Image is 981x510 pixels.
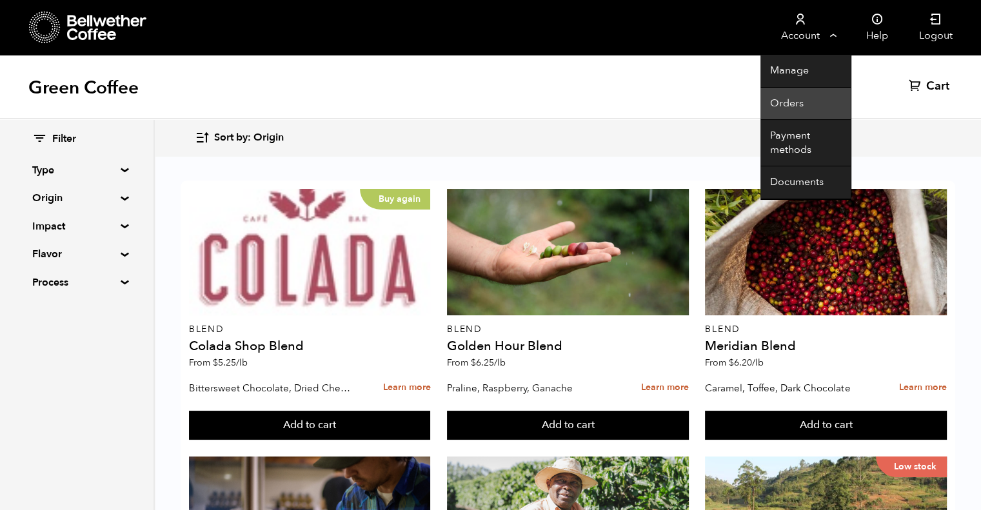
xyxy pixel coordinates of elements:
span: /lb [752,357,764,369]
button: Add to cart [447,411,689,440]
a: Learn more [641,374,689,402]
h4: Meridian Blend [705,340,947,353]
bdi: 6.25 [471,357,506,369]
a: Cart [909,79,953,94]
span: $ [729,357,734,369]
span: Sort by: Origin [214,131,284,145]
a: Learn more [382,374,430,402]
span: From [447,357,506,369]
h4: Colada Shop Blend [189,340,431,353]
summary: Origin [32,190,121,206]
span: /lb [494,357,506,369]
span: $ [213,357,218,369]
a: Manage [760,55,851,88]
a: Learn more [899,374,947,402]
span: From [189,357,248,369]
p: Blend [189,325,431,334]
button: Sort by: Origin [195,123,284,153]
h1: Green Coffee [28,76,139,99]
span: $ [471,357,476,369]
p: Blend [705,325,947,334]
a: Documents [760,166,851,199]
a: Orders [760,88,851,121]
p: Caramel, Toffee, Dark Chocolate [705,378,869,398]
span: /lb [236,357,248,369]
summary: Impact [32,219,121,234]
p: Blend [447,325,689,334]
button: Add to cart [189,411,431,440]
p: Bittersweet Chocolate, Dried Cherry, Toasted Almond [189,378,353,398]
p: Buy again [360,189,430,210]
span: From [705,357,764,369]
h4: Golden Hour Blend [447,340,689,353]
bdi: 5.25 [213,357,248,369]
span: Cart [926,79,949,94]
p: Low stock [876,456,947,477]
button: Add to cart [705,411,947,440]
span: Filter [52,132,76,146]
p: Praline, Raspberry, Ganache [447,378,611,398]
a: Buy again [189,189,431,315]
summary: Process [32,275,121,290]
a: Payment methods [760,120,851,166]
summary: Flavor [32,246,121,262]
bdi: 6.20 [729,357,764,369]
summary: Type [32,162,121,178]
